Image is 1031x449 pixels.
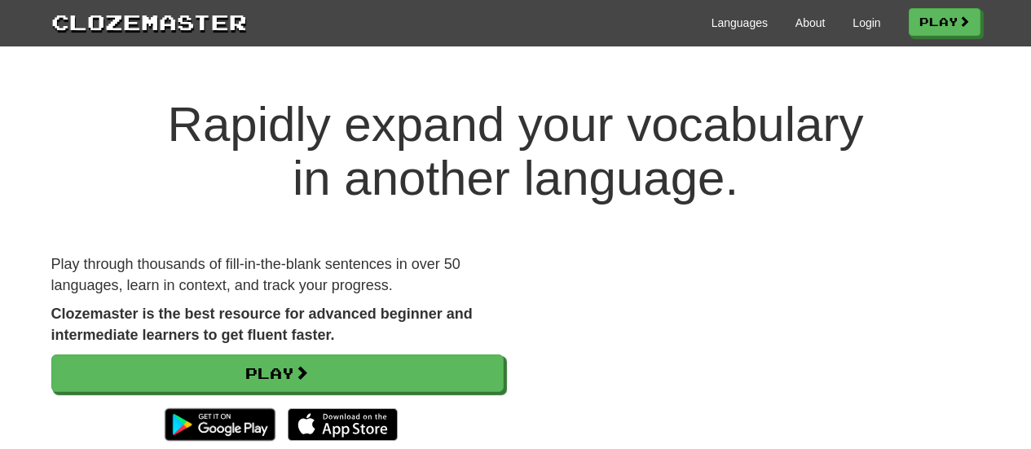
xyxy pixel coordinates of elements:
strong: Clozemaster is the best resource for advanced beginner and intermediate learners to get fluent fa... [51,306,473,343]
img: Download_on_the_App_Store_Badge_US-UK_135x40-25178aeef6eb6b83b96f5f2d004eda3bffbb37122de64afbaef7... [288,408,398,441]
a: Clozemaster [51,7,247,37]
p: Play through thousands of fill-in-the-blank sentences in over 50 languages, learn in context, and... [51,254,504,296]
a: Login [853,15,880,31]
a: About [795,15,826,31]
a: Play [909,8,980,36]
img: Get it on Google Play [156,400,283,449]
a: Languages [712,15,768,31]
a: Play [51,354,504,392]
